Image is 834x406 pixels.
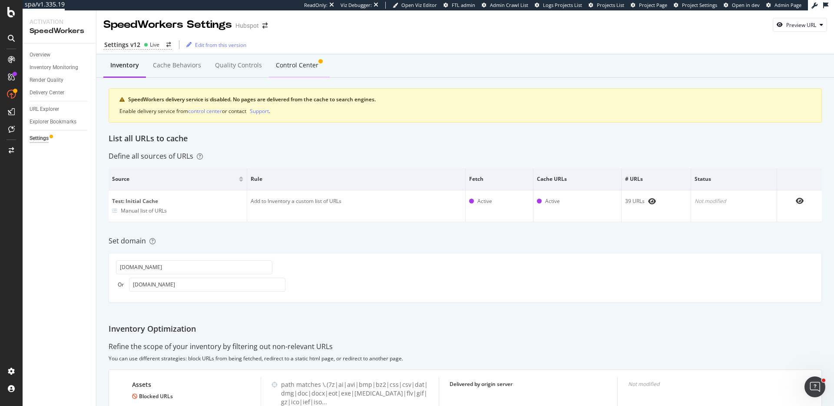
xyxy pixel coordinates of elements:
[30,134,90,143] a: Settings
[786,21,816,29] div: Preview URL
[119,107,811,115] div: Enable delivery service from or contact .
[469,175,527,183] span: Fetch
[109,88,822,123] div: warning banner
[30,76,90,85] a: Render Quality
[648,198,656,205] div: eye
[724,2,760,9] a: Open in dev
[490,2,528,8] span: Admin Crawl List
[150,41,159,48] div: Live
[625,197,687,205] div: 39 URLs
[153,61,201,70] div: Cache behaviors
[132,380,250,389] div: Assets
[30,26,89,36] div: SpeedWorkers
[30,117,76,126] div: Explorer Bookmarks
[30,105,59,114] div: URL Explorer
[188,107,222,115] button: control center
[30,50,50,60] div: Overview
[631,2,667,9] a: Project Page
[796,197,804,204] div: eye
[112,197,243,205] div: Test: Initial Cache
[537,175,616,183] span: Cache URLs
[482,2,528,9] a: Admin Crawl List
[341,2,372,9] div: Viz Debugger:
[30,63,90,72] a: Inventory Monitoring
[625,175,685,183] span: # URLs
[545,197,560,205] div: Active
[109,342,333,352] div: Refine the scope of your inventory by filtering out non-relevant URLs
[183,38,246,52] button: Edit from this version
[235,21,259,30] div: Hubspot
[674,2,717,9] a: Project Settings
[393,2,437,9] a: Open Viz Editor
[304,2,328,9] div: ReadOnly:
[450,380,606,388] div: Delivered by origin server
[103,17,232,32] div: SpeedWorkers Settings
[695,197,773,205] div: Not modified
[30,134,49,143] div: Settings
[30,76,63,85] div: Render Quality
[774,2,801,8] span: Admin Page
[30,88,90,97] a: Delivery Center
[682,2,717,8] span: Project Settings
[116,281,126,288] div: Or
[597,2,624,8] span: Projects List
[132,393,250,400] div: Blocked URLs
[215,61,262,70] div: Quality Controls
[128,96,811,103] div: SpeedWorkers delivery service is disabled. No pages are delivered from the cache to search engines.
[104,40,140,49] div: Settings v12
[247,190,466,222] td: Add to Inventory a custom list of URLs
[477,197,492,205] div: Active
[535,2,582,9] a: Logs Projects List
[112,175,237,183] span: Source
[732,2,760,8] span: Open in dev
[773,18,827,32] button: Preview URL
[639,2,667,8] span: Project Page
[109,236,822,246] div: Set domain
[109,151,203,161] div: Define all sources of URLs
[121,207,167,214] div: Manual list of URLs
[401,2,437,8] span: Open Viz Editor
[109,323,822,335] div: Inventory Optimization
[30,105,90,114] a: URL Explorer
[166,42,171,47] div: arrow-right-arrow-left
[804,376,825,397] iframe: Intercom live chat
[30,117,90,126] a: Explorer Bookmarks
[695,175,771,183] span: Status
[30,63,78,72] div: Inventory Monitoring
[109,355,822,362] div: You can use different strategies: block URLs from being fetched, redirect to a static html page, ...
[251,175,460,183] span: Rule
[589,2,624,9] a: Projects List
[276,61,318,70] div: Control Center
[443,2,475,9] a: FTL admin
[30,17,89,26] div: Activation
[250,107,269,115] button: Support
[766,2,801,9] a: Admin Page
[262,23,268,29] div: arrow-right-arrow-left
[195,41,246,49] div: Edit from this version
[543,2,582,8] span: Logs Projects List
[109,133,822,144] div: List all URLs to cache
[452,2,475,8] span: FTL admin
[30,88,64,97] div: Delivery Center
[30,50,90,60] a: Overview
[322,398,327,406] span: ...
[110,61,139,70] div: Inventory
[628,380,785,388] div: Not modified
